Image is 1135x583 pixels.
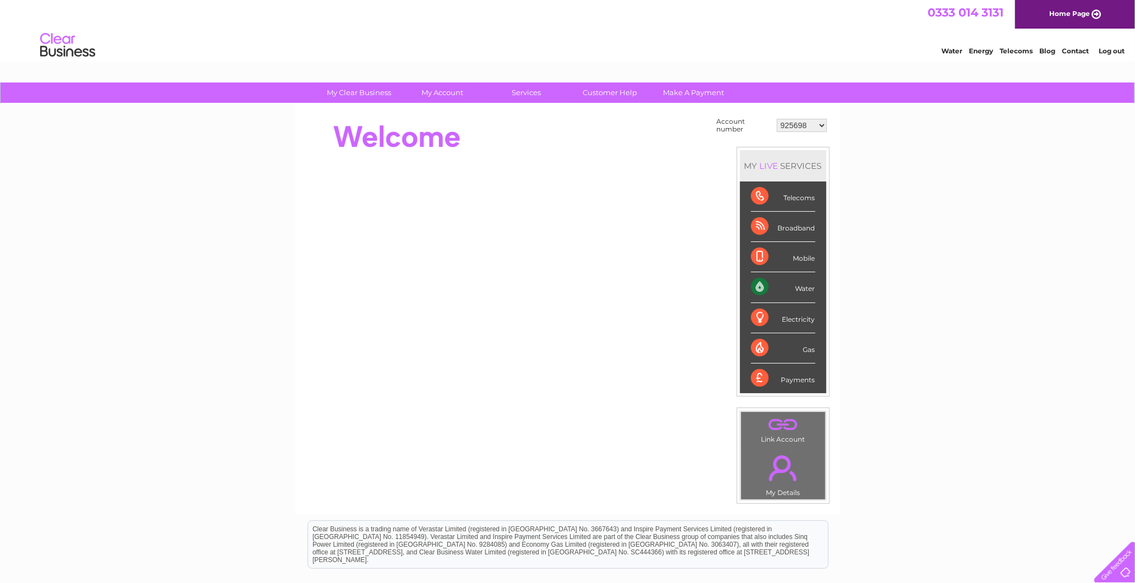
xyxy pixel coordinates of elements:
div: Payments [751,364,815,393]
a: Energy [969,47,993,55]
a: My Clear Business [314,82,404,103]
td: Account number [714,115,774,136]
a: 0333 014 3131 [928,5,1004,19]
div: Telecoms [751,182,815,212]
div: Water [751,272,815,302]
a: Telecoms [1000,47,1033,55]
a: . [744,449,823,487]
div: Electricity [751,303,815,333]
a: Water [941,47,962,55]
div: LIVE [758,161,781,171]
a: . [744,415,823,434]
a: Services [481,82,572,103]
a: Blog [1039,47,1055,55]
div: MY SERVICES [740,150,826,182]
div: Gas [751,333,815,364]
a: My Account [397,82,488,103]
a: Customer Help [564,82,655,103]
div: Clear Business is a trading name of Verastar Limited (registered in [GEOGRAPHIC_DATA] No. 3667643... [308,6,828,53]
div: Broadband [751,212,815,242]
a: Contact [1062,47,1089,55]
td: My Details [741,446,826,500]
td: Link Account [741,411,826,446]
a: Make A Payment [648,82,739,103]
div: Mobile [751,242,815,272]
a: Log out [1099,47,1125,55]
img: logo.png [40,29,96,62]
